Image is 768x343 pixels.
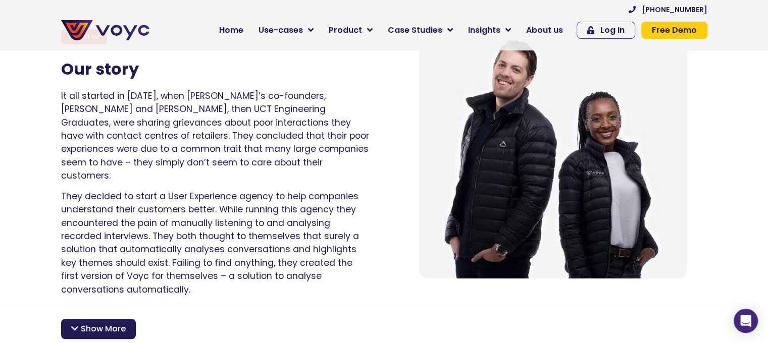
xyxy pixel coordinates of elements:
span: Case Studies [388,24,442,36]
span: Free Demo [652,26,697,34]
p: They decided to start a User Experience agency to help companies understand their customers bette... [61,190,369,296]
a: Home [212,20,251,40]
div: Show More [61,319,136,339]
a: Use-cases [251,20,321,40]
img: About us [419,29,687,278]
img: voyc-full-logo [61,20,149,40]
a: Log In [577,22,635,39]
span: Show More [81,323,126,335]
h2: Our story [61,60,369,79]
a: [PHONE_NUMBER] [629,6,707,13]
span: Insights [468,24,500,36]
span: Home [219,24,243,36]
span: Log In [600,26,625,34]
a: About us [519,20,571,40]
p: After making it into the prestigious Techstars [DOMAIN_NAME] accelerator in [GEOGRAPHIC_DATA], th... [61,303,707,343]
span: Use-cases [259,24,303,36]
span: About us [526,24,563,36]
a: Case Studies [380,20,460,40]
span: [PHONE_NUMBER] [642,6,707,13]
p: It all started in [DATE], when [PERSON_NAME]’s co-founders, [PERSON_NAME] and [PERSON_NAME], then... [61,89,369,183]
div: Open Intercom Messenger [734,309,758,333]
a: Free Demo [641,22,707,39]
span: Product [329,24,362,36]
a: Insights [460,20,519,40]
a: Product [321,20,380,40]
